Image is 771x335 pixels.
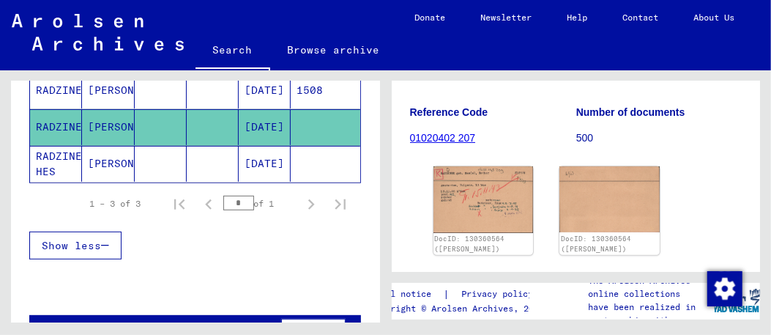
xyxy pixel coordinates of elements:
[576,106,685,118] b: Number of documents
[82,146,134,182] mat-cell: [PERSON_NAME]
[576,130,742,146] p: 500
[223,196,297,210] div: of 1
[239,146,291,182] mat-cell: [DATE]
[410,106,488,118] b: Reference Code
[30,73,82,108] mat-cell: RADZINER
[82,73,134,108] mat-cell: [PERSON_NAME]
[194,189,223,218] button: Previous page
[12,14,184,51] img: Arolsen_neg.svg
[82,109,134,145] mat-cell: [PERSON_NAME]
[291,73,360,108] mat-cell: 1508
[239,109,291,145] mat-cell: [DATE]
[297,189,326,218] button: Next page
[410,132,476,144] a: 01020402 207
[30,146,82,182] mat-cell: RADZINER HES
[29,232,122,259] button: Show less
[707,270,742,306] div: Change consent
[433,166,534,233] img: 001.jpg
[370,287,443,302] a: Legal notice
[559,166,660,232] img: 002.jpg
[270,32,398,67] a: Browse archive
[195,32,270,70] a: Search
[589,301,714,327] p: have been realized in partnership with
[239,73,291,108] mat-cell: [DATE]
[326,189,355,218] button: Last page
[450,287,551,302] a: Privacy policy
[30,109,82,145] mat-cell: RADZINER
[90,197,141,210] div: 1 – 3 of 3
[589,274,714,301] p: The Arolsen Archives online collections
[370,287,551,302] div: |
[42,239,101,252] span: Show less
[165,189,194,218] button: First page
[370,302,551,315] p: Copyright © Arolsen Archives, 2021
[561,235,631,253] a: DocID: 130360564 ([PERSON_NAME])
[434,235,504,253] a: DocID: 130360564 ([PERSON_NAME])
[707,271,742,306] img: Change consent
